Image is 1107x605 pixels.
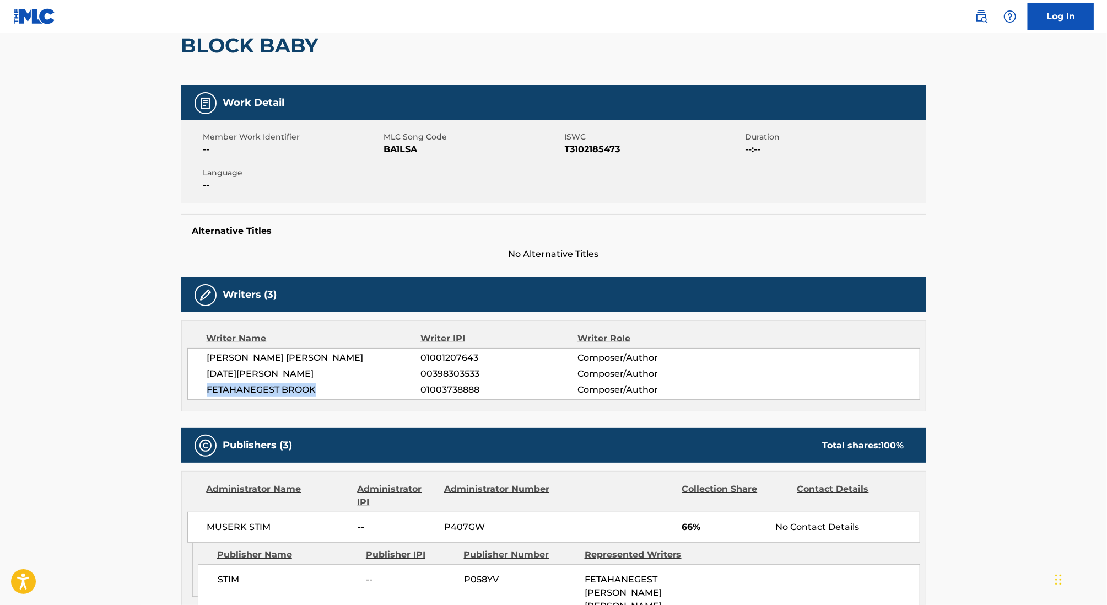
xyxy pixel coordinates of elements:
h5: Alternative Titles [192,226,915,237]
span: STIM [218,573,358,586]
div: Administrator Name [207,483,349,509]
img: Publishers [199,439,212,452]
div: Administrator IPI [358,483,436,509]
span: Composer/Author [577,383,720,397]
span: -- [358,521,436,534]
span: MLC Song Code [384,131,562,143]
img: Writers [199,288,212,302]
span: Composer/Author [577,351,720,365]
div: No Contact Details [775,521,919,534]
span: No Alternative Titles [181,248,926,261]
div: Writer Name [207,332,421,345]
div: Writer IPI [420,332,577,345]
div: Writer Role [577,332,720,345]
span: --:-- [746,143,924,156]
span: T3102185473 [565,143,743,156]
span: 01001207643 [420,351,577,365]
div: Publisher Name [217,548,358,561]
span: BA1LSA [384,143,562,156]
div: Administrator Number [444,483,551,509]
img: Work Detail [199,97,212,110]
span: Language [203,167,381,179]
a: Public Search [970,6,992,28]
div: Total shares: [823,439,904,452]
span: P058YV [464,573,576,586]
span: 66% [682,521,767,534]
div: Publisher IPI [366,548,456,561]
span: ISWC [565,131,743,143]
img: search [975,10,988,23]
span: Member Work Identifier [203,131,381,143]
div: Collection Share [682,483,789,509]
span: 100 % [881,440,904,451]
span: Composer/Author [577,367,720,381]
span: -- [366,573,456,586]
div: Drag [1055,563,1062,596]
span: FETAHANEGEST BROOK [207,383,421,397]
h5: Work Detail [223,97,285,109]
span: 00398303533 [420,367,577,381]
h5: Publishers (3) [223,439,293,452]
div: Contact Details [797,483,904,509]
span: 01003738888 [420,383,577,397]
span: -- [203,179,381,192]
h5: Writers (3) [223,288,277,301]
span: [DATE][PERSON_NAME] [207,367,421,381]
iframe: Chat Widget [1052,552,1107,605]
span: -- [203,143,381,156]
div: Publisher Number [464,548,576,561]
span: [PERSON_NAME] [PERSON_NAME] [207,351,421,365]
span: Duration [746,131,924,143]
h2: BLOCK BABY [181,33,324,58]
img: MLC Logo [13,8,56,24]
a: Log In [1028,3,1094,30]
div: Represented Writers [585,548,697,561]
span: MUSERK STIM [207,521,350,534]
div: Help [999,6,1021,28]
img: help [1003,10,1017,23]
span: P407GW [444,521,551,534]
